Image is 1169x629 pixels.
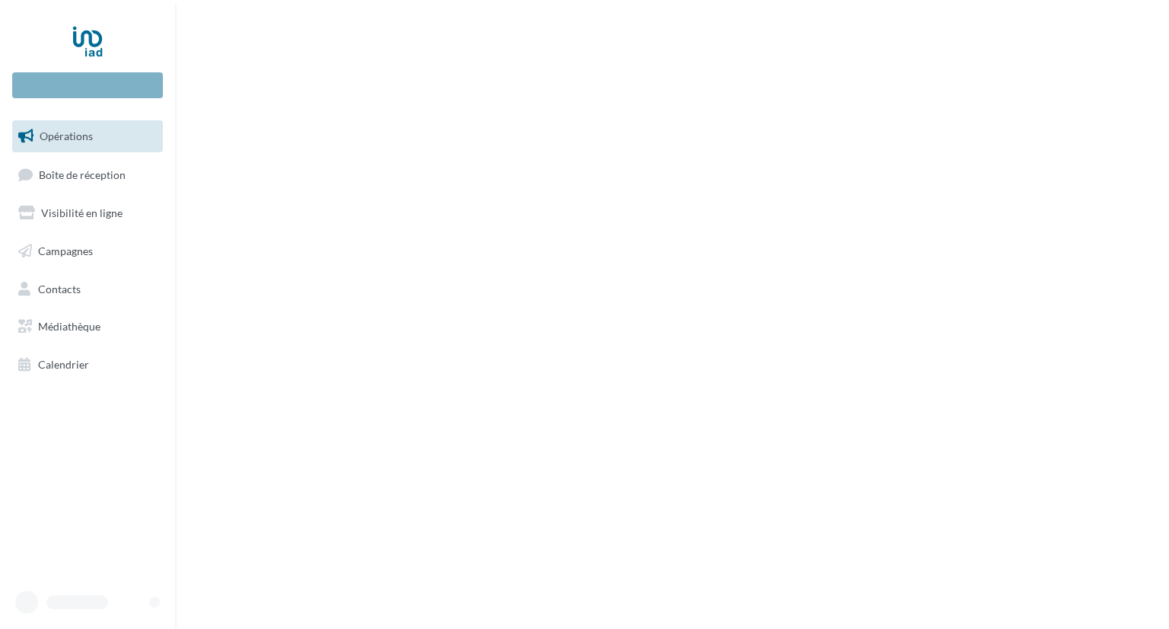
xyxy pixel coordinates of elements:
[38,282,81,295] span: Contacts
[9,273,166,305] a: Contacts
[9,120,166,152] a: Opérations
[38,358,89,371] span: Calendrier
[41,206,123,219] span: Visibilité en ligne
[9,349,166,381] a: Calendrier
[9,311,166,343] a: Médiathèque
[9,235,166,267] a: Campagnes
[9,158,166,191] a: Boîte de réception
[38,320,100,333] span: Médiathèque
[39,168,126,180] span: Boîte de réception
[9,197,166,229] a: Visibilité en ligne
[40,129,93,142] span: Opérations
[12,72,163,98] div: Nouvelle campagne
[38,244,93,257] span: Campagnes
